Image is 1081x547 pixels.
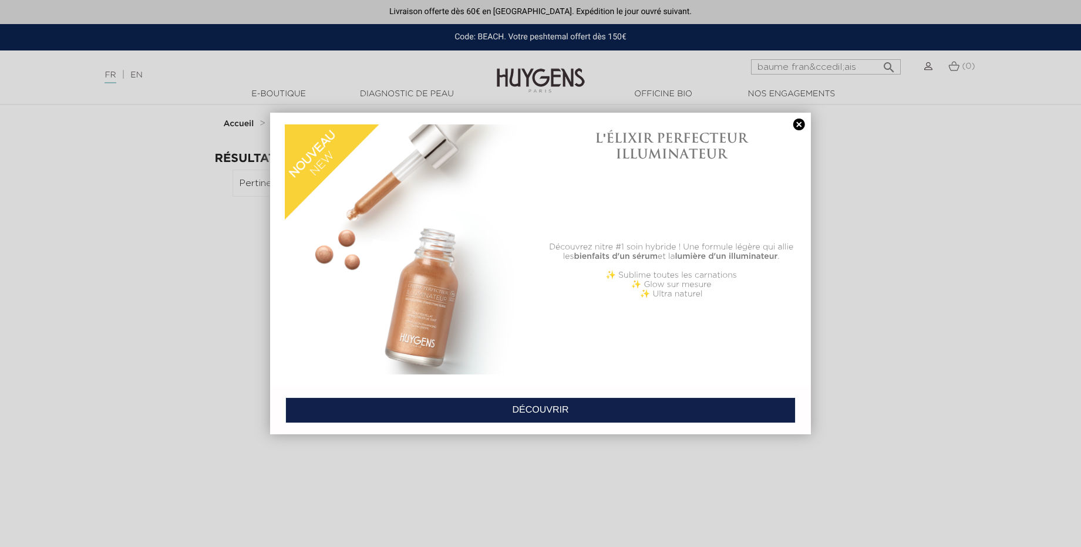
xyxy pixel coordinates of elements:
[285,397,796,423] a: DÉCOUVRIR
[547,130,796,161] h1: L'ÉLIXIR PERFECTEUR ILLUMINATEUR
[675,252,778,261] b: lumière d'un illuminateur
[547,280,796,289] p: ✨ Glow sur mesure
[547,242,796,261] p: Découvrez nitre #1 soin hybride ! Une formule légère qui allie les et la .
[547,271,796,280] p: ✨ Sublime toutes les carnations
[547,289,796,299] p: ✨ Ultra naturel
[574,252,658,261] b: bienfaits d'un sérum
